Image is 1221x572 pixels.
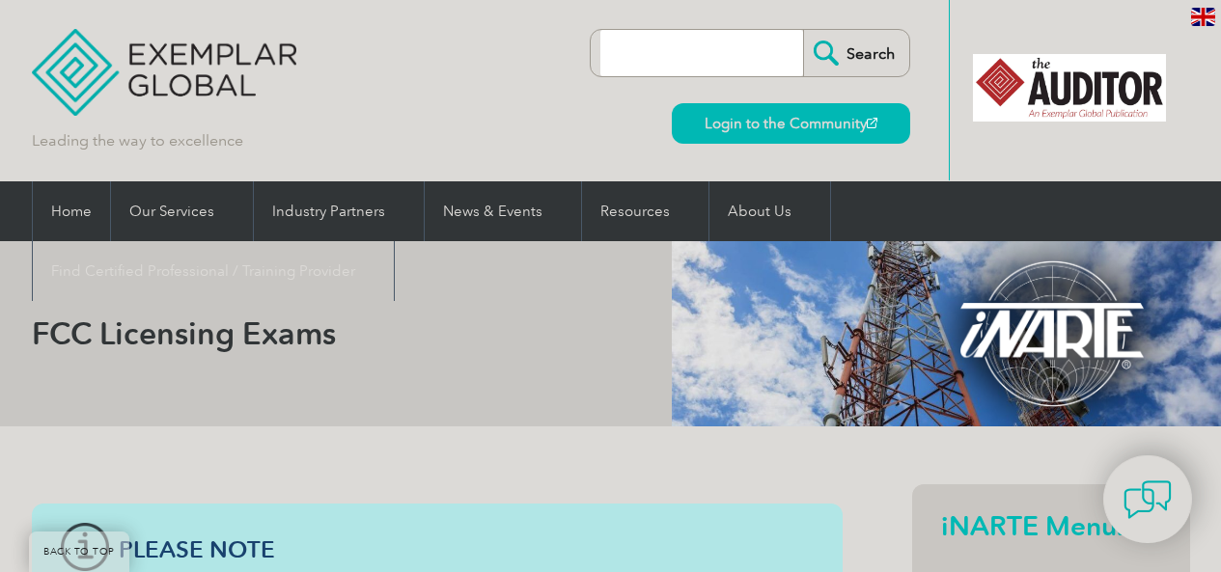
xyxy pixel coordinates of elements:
a: Resources [582,181,708,241]
a: Find Certified Professional / Training Provider [33,241,394,301]
h2: iNARTE Menu. [941,510,1161,541]
p: Leading the way to excellence [32,130,243,151]
input: Search [803,30,909,76]
h2: FCC Licensing Exams [32,318,843,349]
a: News & Events [425,181,581,241]
a: About Us [709,181,830,241]
a: Login to the Community [672,103,910,144]
a: Industry Partners [254,181,424,241]
h3: Please note [119,537,814,561]
img: en [1191,8,1215,26]
img: open_square.png [867,118,877,128]
a: BACK TO TOP [29,531,129,572]
img: contact-chat.png [1124,476,1172,524]
a: Home [33,181,110,241]
a: Our Services [111,181,253,241]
